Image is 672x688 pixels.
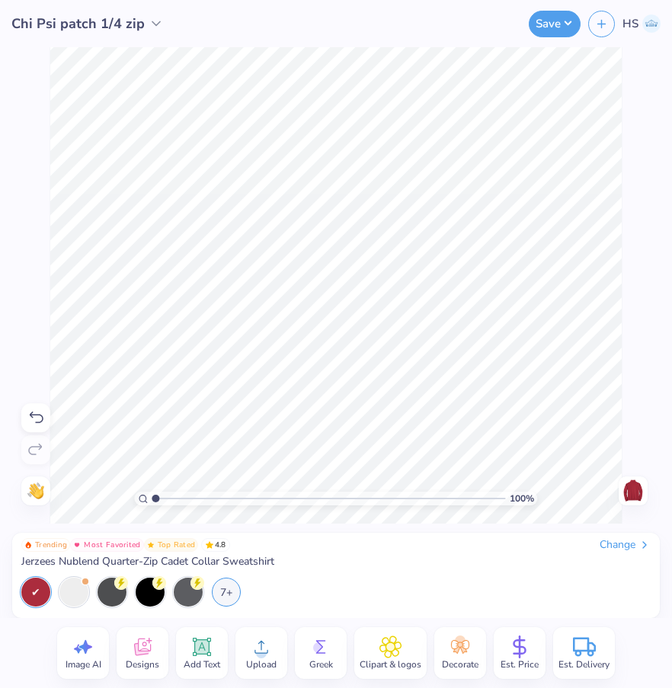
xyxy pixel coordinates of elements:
[246,658,277,670] span: Upload
[442,658,478,670] span: Decorate
[309,658,333,670] span: Greek
[158,541,196,549] span: Top Rated
[642,14,661,33] img: Hailey Stephens
[600,538,651,552] div: Change
[24,541,32,549] img: Trending sort
[21,538,70,552] button: Badge Button
[510,492,534,505] span: 100 %
[70,538,143,552] button: Badge Button
[558,658,610,670] span: Est. Delivery
[360,658,421,670] span: Clipart & logos
[11,14,145,34] span: Chi Psi patch 1/4 zip
[201,538,230,552] span: 4.8
[184,658,220,670] span: Add Text
[126,658,159,670] span: Designs
[147,541,155,549] img: Top Rated sort
[21,555,274,569] span: Jerzees Nublend Quarter-Zip Cadet Collar Sweatshirt
[622,14,661,33] a: HS
[621,479,645,503] img: Back
[212,578,241,607] div: 7+
[622,15,638,33] span: HS
[73,541,81,549] img: Most Favorited sort
[35,541,67,549] span: Trending
[144,538,199,552] button: Badge Button
[66,658,101,670] span: Image AI
[84,541,140,549] span: Most Favorited
[501,658,539,670] span: Est. Price
[529,11,581,37] button: Save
